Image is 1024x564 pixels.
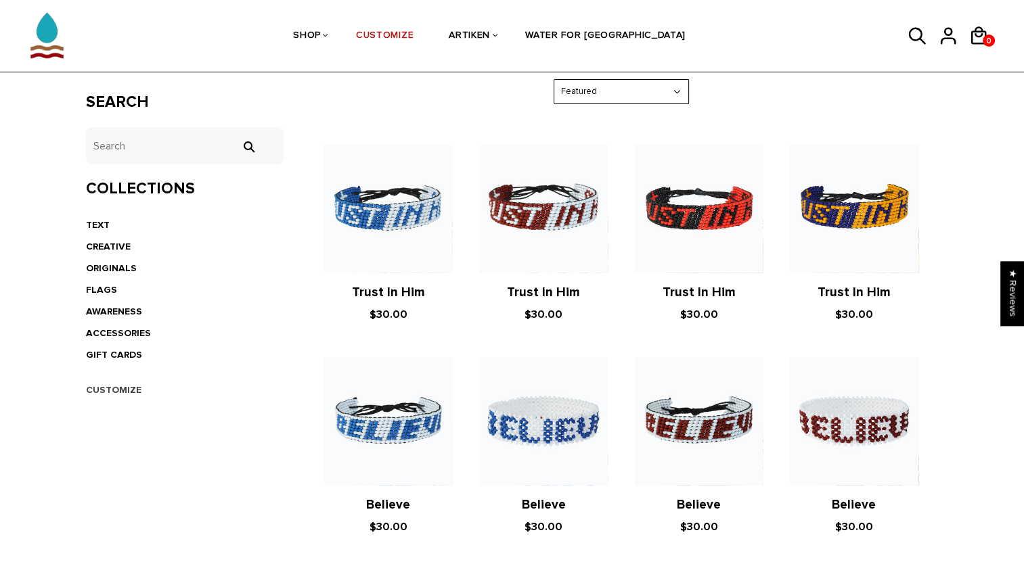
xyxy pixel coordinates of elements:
span: $30.00 [370,308,407,321]
a: Believe [832,497,876,513]
a: CUSTOMIZE [356,1,414,72]
span: $30.00 [835,520,873,534]
a: AWARENESS [86,306,142,317]
a: TEXT [86,219,110,231]
a: FLAGS [86,284,117,296]
a: Believe [522,497,566,513]
div: Click to open Judge.me floating reviews tab [1001,261,1024,325]
a: Trust In Him [352,285,425,300]
a: GIFT CARDS [86,349,142,360]
input: Search [86,127,284,164]
a: SHOP [293,1,321,72]
a: CREATIVE [86,241,131,252]
a: Believe [366,497,410,513]
span: $30.00 [370,520,407,534]
a: Trust In Him [507,285,580,300]
a: ARTIKEN [449,1,490,72]
a: 0 [983,34,995,47]
a: WATER FOR [GEOGRAPHIC_DATA] [525,1,686,72]
h3: Collections [86,179,284,199]
h3: Search [86,93,284,112]
input: Search [235,141,262,153]
a: ORIGINALS [86,262,137,274]
span: $30.00 [835,308,873,321]
span: $30.00 [525,308,562,321]
a: Believe [677,497,721,513]
a: CUSTOMIZE [86,384,141,396]
span: $30.00 [680,308,717,321]
a: Trust In Him [818,285,891,300]
span: $30.00 [525,520,562,534]
a: Trust In Him [662,285,735,300]
span: 0 [983,32,995,49]
span: $30.00 [680,520,717,534]
a: ACCESSORIES [86,327,151,339]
